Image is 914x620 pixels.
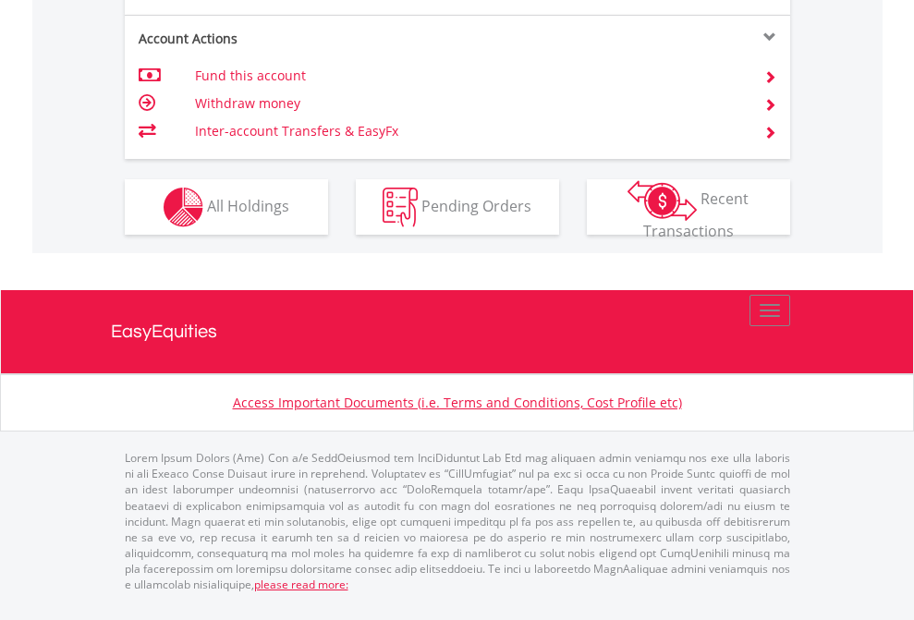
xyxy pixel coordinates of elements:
[356,179,559,235] button: Pending Orders
[164,188,203,227] img: holdings-wht.png
[254,577,348,592] a: please read more:
[125,179,328,235] button: All Holdings
[195,62,741,90] td: Fund this account
[125,450,790,592] p: Lorem Ipsum Dolors (Ame) Con a/e SeddOeiusmod tem InciDiduntut Lab Etd mag aliquaen admin veniamq...
[195,90,741,117] td: Withdraw money
[111,290,804,373] a: EasyEquities
[207,195,289,215] span: All Holdings
[233,394,682,411] a: Access Important Documents (i.e. Terms and Conditions, Cost Profile etc)
[628,180,697,221] img: transactions-zar-wht.png
[421,195,531,215] span: Pending Orders
[125,30,457,48] div: Account Actions
[195,117,741,145] td: Inter-account Transfers & EasyFx
[587,179,790,235] button: Recent Transactions
[383,188,418,227] img: pending_instructions-wht.png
